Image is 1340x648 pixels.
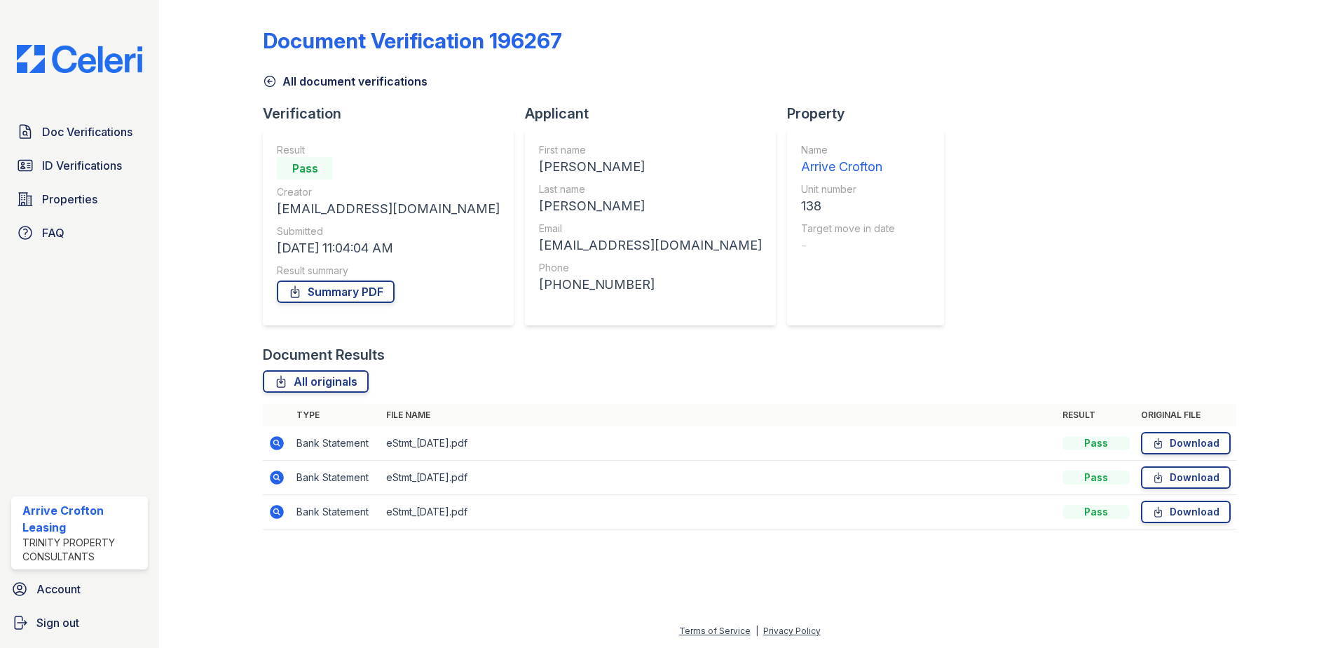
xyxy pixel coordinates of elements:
td: eStmt_[DATE].pdf [381,461,1057,495]
td: eStmt_[DATE].pdf [381,495,1057,529]
th: Type [291,404,381,426]
td: Bank Statement [291,426,381,461]
a: Doc Verifications [11,118,148,146]
a: FAQ [11,219,148,247]
span: Account [36,581,81,598]
div: Applicant [525,104,787,123]
a: Name Arrive Crofton [801,143,895,177]
div: Pass [1062,471,1130,485]
div: Verification [263,104,525,123]
div: Document Results [263,345,385,365]
div: Unit number [801,182,895,196]
div: Result [277,143,500,157]
div: Creator [277,185,500,199]
img: CE_Logo_Blue-a8612792a0a2168367f1c8372b55b34899dd931a85d93a1a3d3e32e68fde9ad4.png [6,45,153,73]
div: [PERSON_NAME] [539,196,762,216]
div: | [756,626,758,636]
a: Sign out [6,609,153,637]
div: [EMAIL_ADDRESS][DOMAIN_NAME] [277,199,500,219]
div: First name [539,143,762,157]
a: Terms of Service [679,626,751,636]
div: Last name [539,182,762,196]
a: Download [1141,501,1231,523]
span: Properties [42,191,97,208]
div: Target move in date [801,222,895,236]
a: All originals [263,370,369,393]
div: - [801,236,895,255]
div: Result summary [277,264,500,278]
a: ID Verifications [11,151,148,180]
td: Bank Statement [291,461,381,495]
td: eStmt_[DATE].pdf [381,426,1057,461]
div: [DATE] 11:04:04 AM [277,238,500,258]
th: File name [381,404,1057,426]
a: Properties [11,185,148,213]
a: Account [6,575,153,603]
span: FAQ [42,224,64,241]
div: Name [801,143,895,157]
a: Summary PDF [277,281,395,303]
div: Document Verification 196267 [263,28,562,53]
div: 138 [801,196,895,216]
div: Pass [277,157,333,180]
div: Phone [539,261,762,275]
div: Submitted [277,224,500,238]
th: Original file [1135,404,1236,426]
th: Result [1057,404,1135,426]
a: All document verifications [263,73,428,90]
div: Arrive Crofton Leasing [22,502,142,536]
div: Pass [1062,436,1130,450]
span: Doc Verifications [42,123,132,140]
div: Arrive Crofton [801,157,895,177]
td: Bank Statement [291,495,381,529]
div: Email [539,222,762,236]
a: Download [1141,432,1231,454]
div: [PHONE_NUMBER] [539,275,762,295]
div: [EMAIL_ADDRESS][DOMAIN_NAME] [539,236,762,255]
a: Privacy Policy [763,626,821,636]
div: [PERSON_NAME] [539,157,762,177]
div: Property [787,104,955,123]
span: Sign out [36,614,79,631]
a: Download [1141,466,1231,489]
span: ID Verifications [42,157,122,174]
div: Trinity Property Consultants [22,536,142,564]
div: Pass [1062,505,1130,519]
